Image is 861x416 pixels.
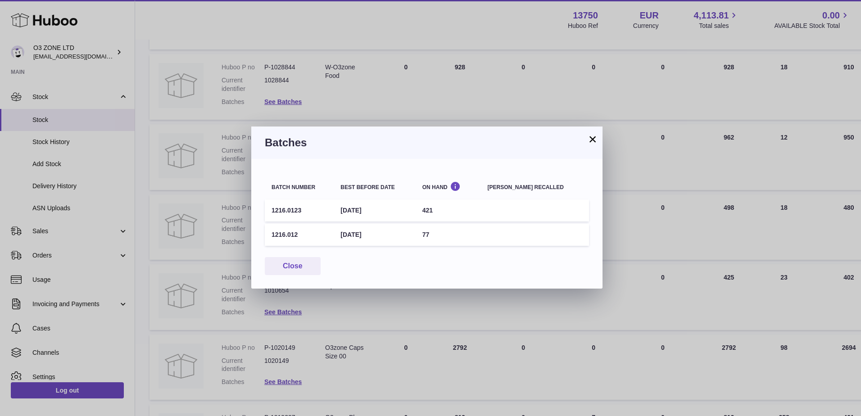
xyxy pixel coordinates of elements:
td: [DATE] [334,199,415,222]
td: [DATE] [334,224,415,246]
button: × [587,134,598,145]
button: Close [265,257,321,276]
td: 77 [416,224,481,246]
td: 1216.012 [265,224,334,246]
h3: Batches [265,136,589,150]
div: Batch number [272,185,327,190]
div: On Hand [422,181,474,190]
td: 421 [416,199,481,222]
td: 1216.0123 [265,199,334,222]
div: [PERSON_NAME] recalled [488,185,582,190]
div: Best before date [340,185,408,190]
